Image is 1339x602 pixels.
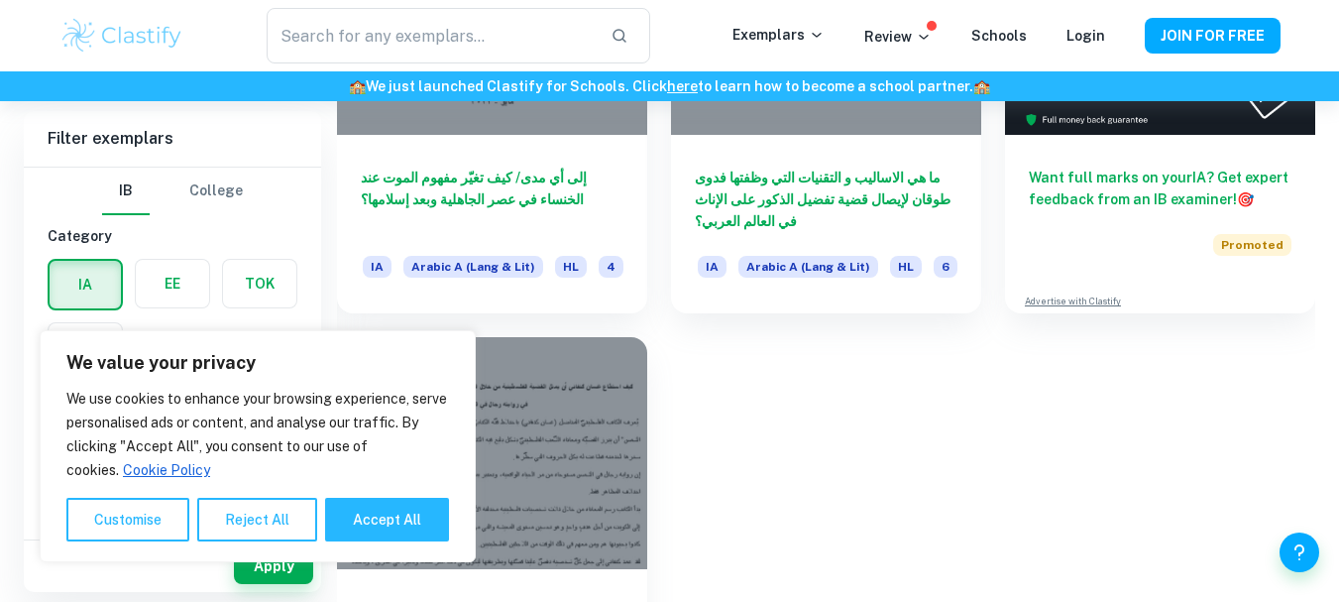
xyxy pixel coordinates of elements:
[136,260,209,307] button: EE
[49,323,122,371] button: Notes
[1237,191,1254,207] span: 🎯
[4,75,1335,97] h6: We just launched Clastify for Schools. Click to learn how to become a school partner.
[1066,28,1105,44] a: Login
[122,461,211,479] a: Cookie Policy
[363,256,391,278] span: IA
[1145,18,1281,54] button: JOIN FOR FREE
[973,78,990,94] span: 🏫
[403,256,543,278] span: Arabic A (Lang & Lit)
[732,24,825,46] p: Exemplars
[599,256,623,278] span: 4
[48,225,297,247] h6: Category
[1029,167,1291,210] h6: Want full marks on your IA ? Get expert feedback from an IB examiner!
[234,548,313,584] button: Apply
[1025,295,1121,308] a: Advertise with Clastify
[223,260,296,307] button: TOK
[66,498,189,542] button: Customise
[189,168,243,215] button: College
[698,256,726,278] span: IA
[864,26,932,48] p: Review
[40,330,476,562] div: We value your privacy
[50,261,121,308] button: IA
[24,111,321,167] h6: Filter exemplars
[267,8,594,63] input: Search for any exemplars...
[890,256,922,278] span: HL
[738,256,878,278] span: Arabic A (Lang & Lit)
[1213,234,1291,256] span: Promoted
[667,78,698,94] a: here
[695,167,957,232] h6: ما هي الاساليب و التقنيات التي وظفتها فدوى طوقان لإيصال قضية تفضيل الذكور على الإناث في العالم ال...
[66,351,449,375] p: We value your privacy
[197,498,317,542] button: Reject All
[325,498,449,542] button: Accept All
[555,256,587,278] span: HL
[66,387,449,482] p: We use cookies to enhance your browsing experience, serve personalised ads or content, and analys...
[349,78,366,94] span: 🏫
[102,168,150,215] button: IB
[361,167,623,232] h6: إلى أي مدى/ كیف تغیّر مفھوم الموت عند الخنساء في عصر الجاھلیة وبعد إسلامھا؟
[1280,533,1319,572] button: Help and Feedback
[102,168,243,215] div: Filter type choice
[971,28,1027,44] a: Schools
[59,16,185,56] img: Clastify logo
[934,256,957,278] span: 6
